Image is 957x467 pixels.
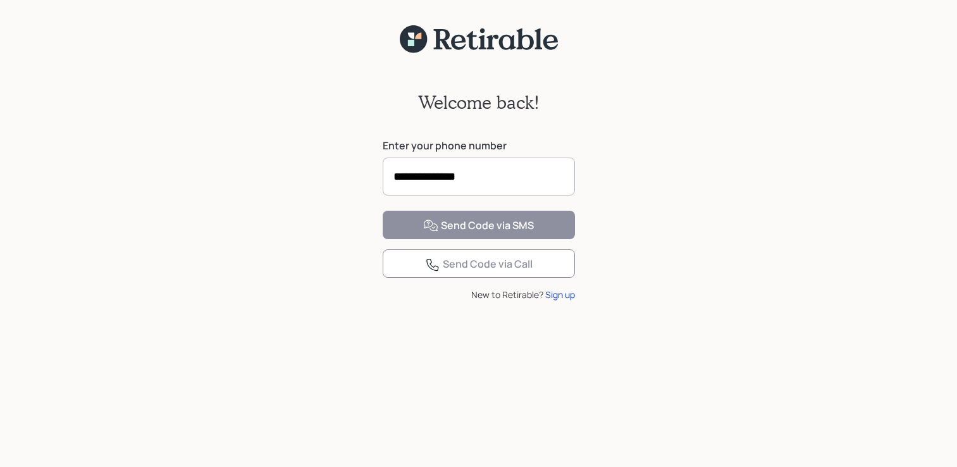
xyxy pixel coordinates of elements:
[383,211,575,239] button: Send Code via SMS
[423,218,534,233] div: Send Code via SMS
[383,139,575,153] label: Enter your phone number
[545,288,575,301] div: Sign up
[425,257,533,272] div: Send Code via Call
[383,288,575,301] div: New to Retirable?
[418,92,540,113] h2: Welcome back!
[383,249,575,278] button: Send Code via Call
